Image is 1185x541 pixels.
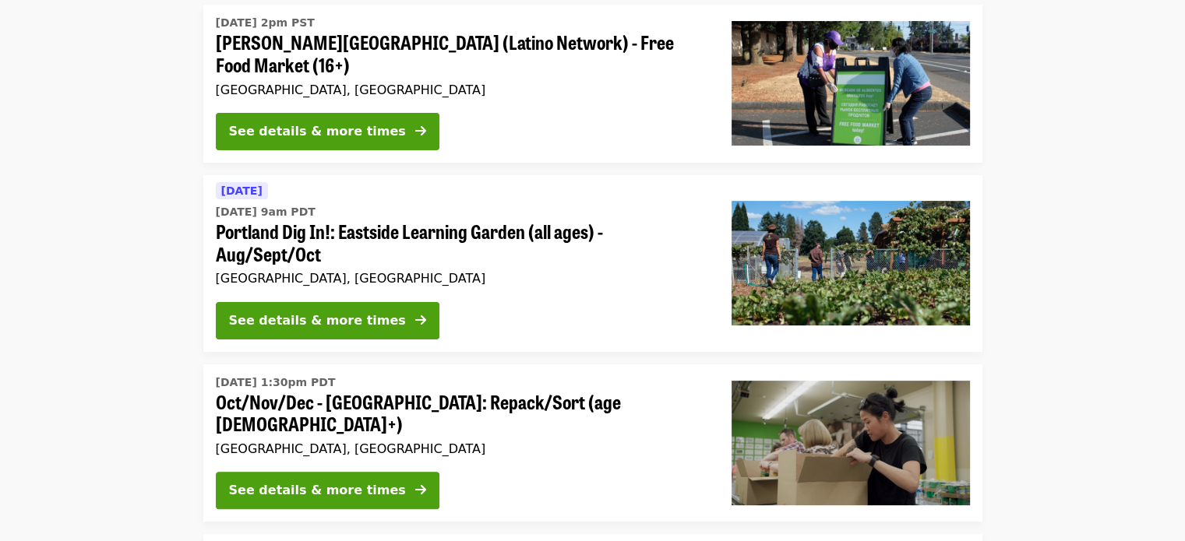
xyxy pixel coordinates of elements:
[415,313,426,328] i: arrow-right icon
[216,271,707,286] div: [GEOGRAPHIC_DATA], [GEOGRAPHIC_DATA]
[216,472,439,509] button: See details & more times
[221,184,263,197] span: [DATE]
[415,124,426,139] i: arrow-right icon
[216,31,707,76] span: [PERSON_NAME][GEOGRAPHIC_DATA] (Latino Network) - Free Food Market (16+)
[216,391,707,436] span: Oct/Nov/Dec - [GEOGRAPHIC_DATA]: Repack/Sort (age [DEMOGRAPHIC_DATA]+)
[216,441,707,456] div: [GEOGRAPHIC_DATA], [GEOGRAPHIC_DATA]
[415,483,426,497] i: arrow-right icon
[216,113,439,150] button: See details & more times
[229,311,406,330] div: See details & more times
[732,201,970,325] img: Portland Dig In!: Eastside Learning Garden (all ages) - Aug/Sept/Oct organized by Oregon Food Bank
[216,302,439,339] button: See details & more times
[216,204,316,220] time: [DATE] 9am PDT
[203,5,982,163] a: See details for "Rigler Elementary School (Latino Network) - Free Food Market (16+)"
[216,374,336,391] time: [DATE] 1:30pm PDT
[216,15,315,31] time: [DATE] 2pm PST
[229,122,406,141] div: See details & more times
[732,21,970,146] img: Rigler Elementary School (Latino Network) - Free Food Market (16+) organized by Oregon Food Bank
[229,481,406,500] div: See details & more times
[732,381,970,505] img: Oct/Nov/Dec - Portland: Repack/Sort (age 8+) organized by Oregon Food Bank
[203,175,982,352] a: See details for "Portland Dig In!: Eastside Learning Garden (all ages) - Aug/Sept/Oct"
[203,364,982,522] a: See details for "Oct/Nov/Dec - Portland: Repack/Sort (age 8+)"
[216,83,707,97] div: [GEOGRAPHIC_DATA], [GEOGRAPHIC_DATA]
[216,220,707,265] span: Portland Dig In!: Eastside Learning Garden (all ages) - Aug/Sept/Oct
